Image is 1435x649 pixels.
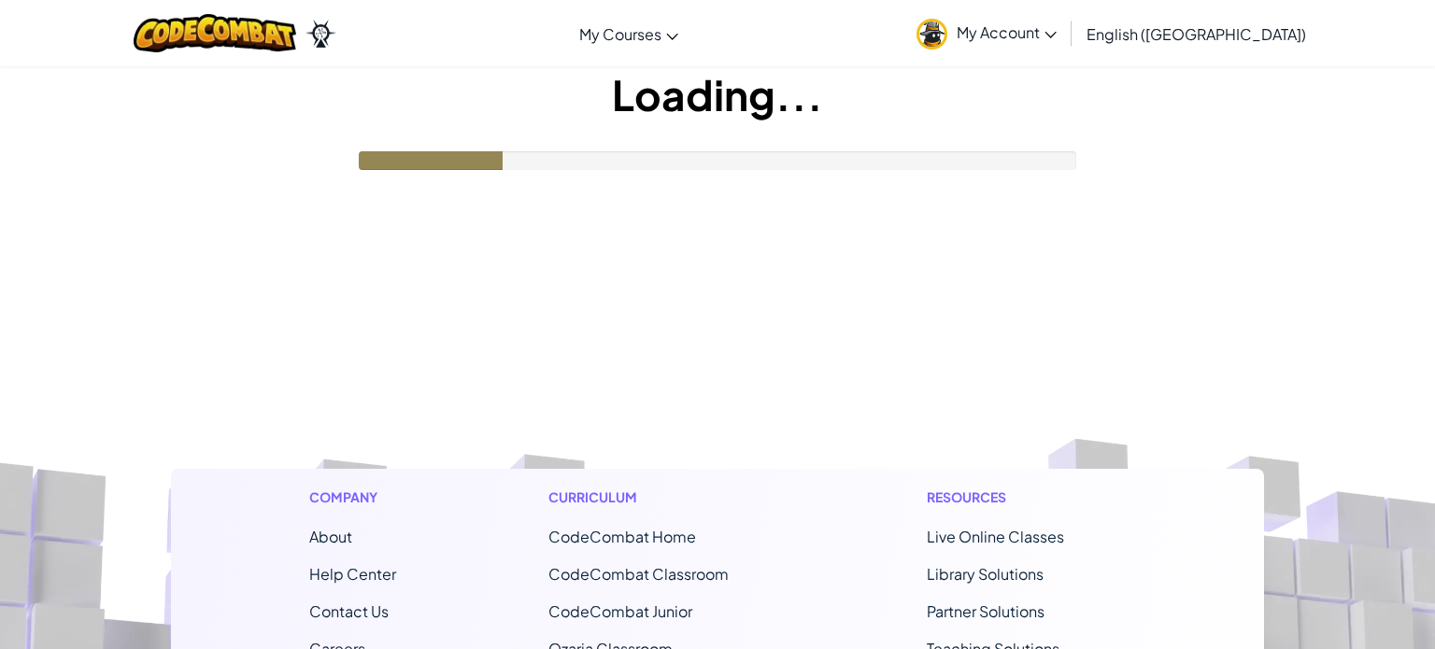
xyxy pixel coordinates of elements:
a: Library Solutions [927,564,1044,584]
span: My Account [957,22,1057,42]
h1: Resources [927,487,1126,507]
a: Live Online Classes [927,527,1064,546]
span: My Courses [579,24,661,44]
a: Help Center [309,564,396,584]
a: My Account [907,4,1066,63]
img: avatar [916,19,947,49]
img: CodeCombat logo [134,14,297,52]
a: English ([GEOGRAPHIC_DATA]) [1077,8,1315,59]
h1: Company [309,487,396,507]
span: CodeCombat Home [548,527,696,546]
img: Ozaria [305,20,335,48]
span: English ([GEOGRAPHIC_DATA]) [1087,24,1306,44]
a: CodeCombat Junior [548,601,692,621]
span: Contact Us [309,601,389,621]
a: About [309,527,352,546]
a: Partner Solutions [927,601,1044,621]
h1: Curriculum [548,487,774,507]
a: CodeCombat Classroom [548,564,729,584]
a: My Courses [570,8,688,59]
